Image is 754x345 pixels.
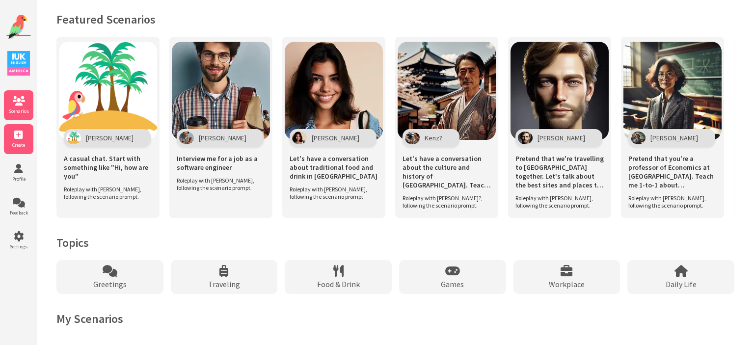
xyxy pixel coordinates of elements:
span: [PERSON_NAME] [312,133,359,142]
span: [PERSON_NAME] [86,133,134,142]
img: Scenario Image [511,42,609,140]
img: Character [179,132,194,144]
span: Pretend that you're a professor of Economics at [GEOGRAPHIC_DATA]. Teach me 1-to-1 about macroeco... [628,154,717,189]
span: Traveling [208,279,240,289]
span: Profile [4,176,33,182]
img: Scenario Image [623,42,722,140]
span: Roleplay with [PERSON_NAME], following the scenario prompt. [177,177,260,191]
span: [PERSON_NAME] [199,133,246,142]
span: Create [4,142,33,148]
img: Scenario Image [172,42,270,140]
span: A casual chat. Start with something like "Hi, how are you" [64,154,152,181]
span: Greetings [93,279,127,289]
span: Roleplay with [PERSON_NAME], following the scenario prompt. [515,194,599,209]
span: Pretend that we're travelling to [GEOGRAPHIC_DATA] together. Let's talk about the best sites and ... [515,154,604,189]
h2: Featured Scenarios [56,12,734,27]
span: Roleplay with [PERSON_NAME]?, following the scenario prompt. [403,194,486,209]
img: Scenario Image [59,42,157,140]
img: IUK Logo [7,51,30,76]
span: Roleplay with [PERSON_NAME], following the scenario prompt. [64,186,147,200]
img: Character [518,132,533,144]
span: [PERSON_NAME] [538,133,585,142]
span: Food & Drink [317,279,360,289]
span: Interview me for a job as a software engineer [177,154,265,172]
img: Character [405,132,420,144]
span: Games [441,279,464,289]
h2: My Scenarios [56,311,734,326]
h2: Topics [56,235,734,250]
span: [PERSON_NAME] [650,133,698,142]
img: Scenario Image [285,42,383,140]
span: Daily Life [666,279,697,289]
img: Scenario Image [398,42,496,140]
span: Settings [4,243,33,250]
span: Workplace [549,279,585,289]
span: Feedback [4,210,33,216]
span: Let's have a conversation about traditional food and drink in [GEOGRAPHIC_DATA] [290,154,378,181]
img: Character [631,132,646,144]
img: Website Logo [6,15,31,39]
span: Let's have a conversation about the culture and history of [GEOGRAPHIC_DATA]. Teach me about it [403,154,491,189]
span: Roleplay with [PERSON_NAME], following the scenario prompt. [290,186,373,200]
img: Character [292,132,307,144]
span: Scenarios [4,108,33,114]
span: Kenz? [425,133,442,142]
span: Roleplay with [PERSON_NAME], following the scenario prompt. [628,194,712,209]
img: Character [66,132,81,144]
